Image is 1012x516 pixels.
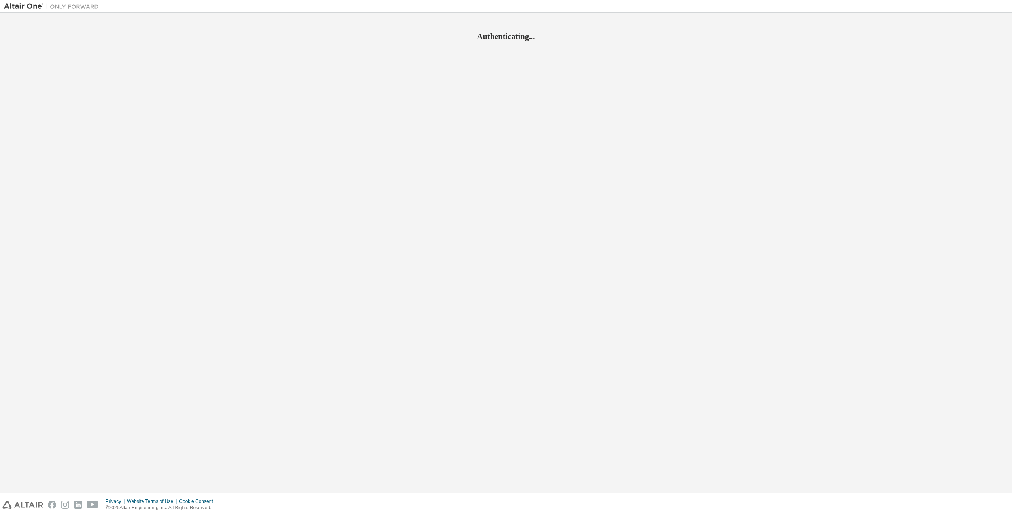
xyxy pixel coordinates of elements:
[127,498,179,505] div: Website Terms of Use
[4,2,103,10] img: Altair One
[179,498,217,505] div: Cookie Consent
[48,501,56,509] img: facebook.svg
[4,31,1008,42] h2: Authenticating...
[106,505,218,511] p: © 2025 Altair Engineering, Inc. All Rights Reserved.
[87,501,98,509] img: youtube.svg
[74,501,82,509] img: linkedin.svg
[2,501,43,509] img: altair_logo.svg
[61,501,69,509] img: instagram.svg
[106,498,127,505] div: Privacy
